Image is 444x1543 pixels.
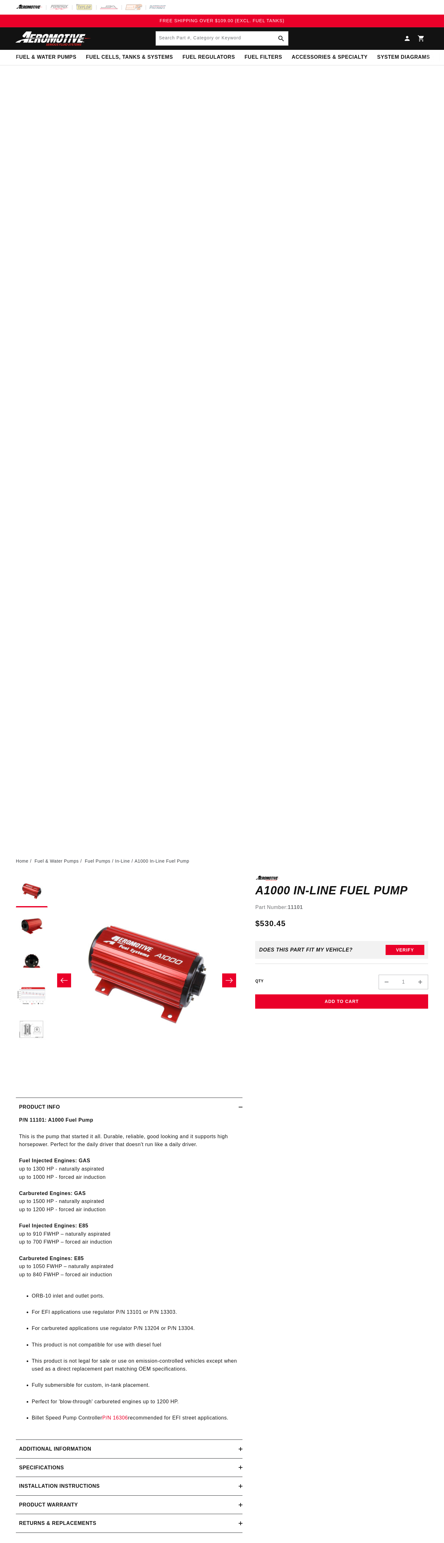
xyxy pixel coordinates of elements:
button: Slide right [222,973,236,987]
li: In-Line [115,858,135,865]
button: Load image 4 in gallery view [16,980,48,1012]
h2: Product Info [19,1103,60,1111]
h2: Specifications [19,1464,64,1472]
summary: Accessories & Specialty [287,50,372,65]
a: Fuel Pumps [85,858,110,865]
span: Fuel & Water Pumps [16,54,76,61]
button: Slide left [57,973,71,987]
summary: Additional information [16,1440,242,1458]
button: Verify [386,945,424,955]
a: Home [16,858,29,865]
h2: Installation Instructions [19,1482,100,1490]
h2: Returns & replacements [19,1519,96,1527]
input: Search Part #, Category or Keyword [156,31,288,45]
span: Fuel Cells, Tanks & Systems [86,54,173,61]
button: Load image 5 in gallery view [16,1015,48,1047]
button: Search Part #, Category or Keyword [274,31,288,45]
li: Fully submersible for custom, in-tank placement. [32,1381,239,1389]
strong: 11101 [288,905,303,910]
h2: Product warranty [19,1501,78,1509]
strong: Carbureted Engines: E85 [19,1256,84,1261]
strong: Carbureted Engines: GAS [19,1191,86,1196]
summary: Fuel Regulators [178,50,240,65]
label: QTY [255,979,263,984]
span: $530.45 [255,918,286,929]
div: This is the pump that started it all. Durable, reliable, good looking and it supports high horsep... [16,1116,242,1430]
li: A1000 In-Line Fuel Pump [135,858,189,865]
h1: A1000 In-Line Fuel Pump [255,885,428,896]
h2: Additional information [19,1445,91,1453]
li: This product is not compatible for use with diesel fuel [32,1341,239,1349]
summary: Fuel & Water Pumps [11,50,81,65]
span: Fuel Filters [244,54,282,61]
span: Fuel Regulators [182,54,235,61]
button: Add to Cart [255,994,428,1009]
summary: Returns & replacements [16,1514,242,1533]
summary: Installation Instructions [16,1477,242,1495]
summary: Fuel Cells, Tanks & Systems [81,50,178,65]
strong: Fuel Injected Engines: E85 [19,1223,88,1228]
li: For EFI applications use regulator P/N 13101 or P/N 13303. [32,1308,239,1316]
summary: Fuel Filters [240,50,287,65]
media-gallery: Gallery Viewer [16,876,242,1085]
summary: Specifications [16,1459,242,1477]
li: For carbureted applications use regulator P/N 13204 or P/N 13304. [32,1324,239,1333]
a: P/N 16306 [102,1415,128,1420]
div: Does This part fit My vehicle? [259,947,353,953]
button: Load image 2 in gallery view [16,911,48,942]
strong: P/N 11101: A1000 Fuel Pump [19,1117,93,1123]
li: Perfect for 'blow-through' carbureted engines up to 1200 HP. [32,1398,239,1406]
summary: Product warranty [16,1496,242,1514]
li: This product is not legal for sale or use on emission-controlled vehicles except when used as a d... [32,1357,239,1373]
summary: Product Info [16,1098,242,1116]
span: Accessories & Specialty [292,54,368,61]
button: Load image 3 in gallery view [16,945,48,977]
strong: Fuel Injected Engines: GAS [19,1158,90,1163]
li: ORB-10 inlet and outlet ports. [32,1292,239,1300]
li: Billet Speed Pump Controller recommended for EFI street applications. [32,1414,239,1422]
nav: breadcrumbs [16,858,428,865]
span: System Diagrams [377,54,430,61]
summary: System Diagrams [372,50,434,65]
button: Load image 1 in gallery view [16,876,48,907]
img: Aeromotive [14,31,93,46]
span: FREE SHIPPING OVER $109.00 (EXCL. FUEL TANKS) [160,18,284,23]
a: Fuel & Water Pumps [35,858,79,865]
div: Part Number: [255,903,428,912]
